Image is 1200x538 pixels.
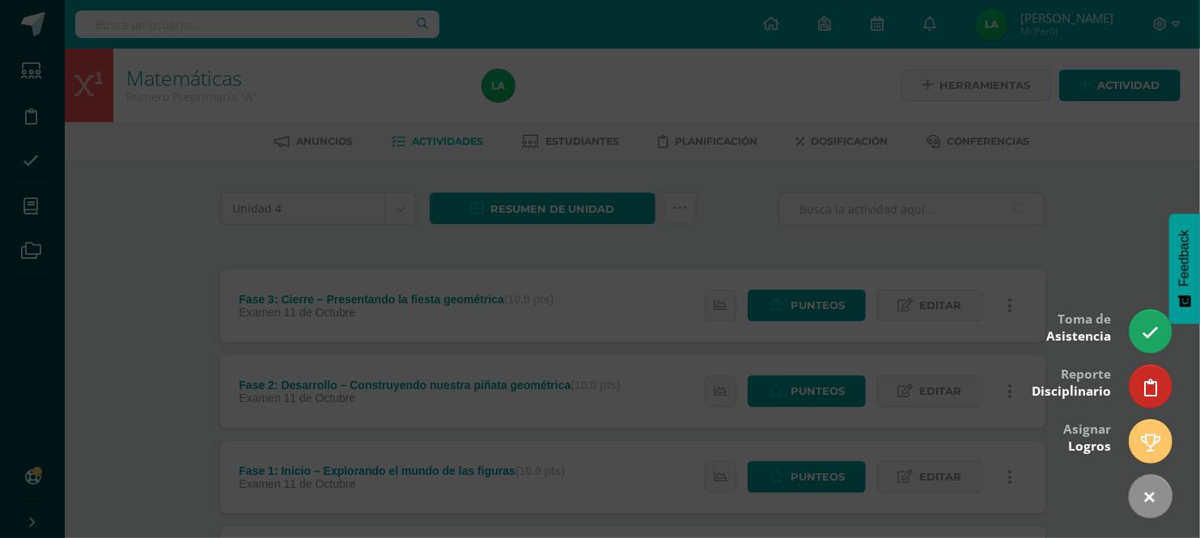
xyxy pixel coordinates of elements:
span: Feedback [1177,230,1192,286]
button: Feedback - Mostrar encuesta [1169,214,1200,324]
span: Disciplinario [1032,383,1111,400]
span: Asistencia [1046,328,1111,345]
div: Asignar [1063,410,1111,463]
div: Reporte [1032,355,1111,408]
div: Toma de [1046,300,1111,353]
span: Logros [1068,438,1111,455]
